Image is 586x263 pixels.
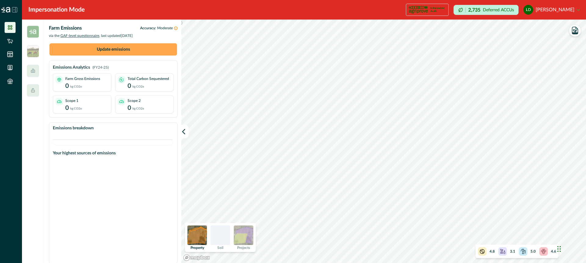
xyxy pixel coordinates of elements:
[217,246,223,250] p: Soil
[28,5,85,14] div: Impersonation Mode
[65,76,100,81] p: Farm Gross Emissions
[132,105,144,111] p: kg CO2e
[49,43,177,56] button: Update emissions
[70,105,82,111] p: kg CO2e
[430,7,446,13] p: Independent Audit
[27,26,39,38] img: insight_carbon-39e2b7a3.png
[530,249,536,254] p: 5.0
[557,240,561,258] div: Drag
[70,83,82,89] p: kg CO2e
[65,98,78,103] p: Scope 1
[187,225,207,245] img: property preview
[53,64,90,71] p: Emissions Analytics
[183,254,210,261] a: Mapbox logo
[140,26,157,30] span: Accuracy:
[181,20,586,263] canvas: Map
[92,65,109,70] p: (FY24-25)
[65,81,69,91] p: 0
[53,134,172,145] svg: Emissions Breakdown
[128,103,131,113] p: 0
[523,2,580,17] button: leonie doran[PERSON_NAME]
[157,26,174,30] span: Moderate
[53,150,116,157] p: Your highest sources of emissions
[190,246,204,250] p: Property
[128,98,141,103] p: Scope 2
[510,249,515,254] p: 3.1
[490,249,495,254] p: 4.8
[468,8,480,13] p: 2,735
[60,34,99,38] span: GAF-level questionnaire
[128,81,131,91] p: 0
[27,45,39,57] img: insight_readygraze-175b0a17.jpg
[409,5,428,15] img: certification logo
[237,246,250,250] p: Projects
[234,225,253,245] img: projects preview
[128,76,169,81] p: Total Carbon Sequestered
[1,7,10,13] img: Logo
[49,24,82,32] p: Farm Emissions
[555,234,586,263] iframe: Chat Widget
[132,83,144,89] p: kg CO2e
[49,33,178,40] p: via the , last updated [DATE]
[551,249,556,254] p: 4.6
[65,103,69,113] p: 0
[53,125,94,131] p: Emissions breakdown
[483,8,514,12] p: Deferred ACCUs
